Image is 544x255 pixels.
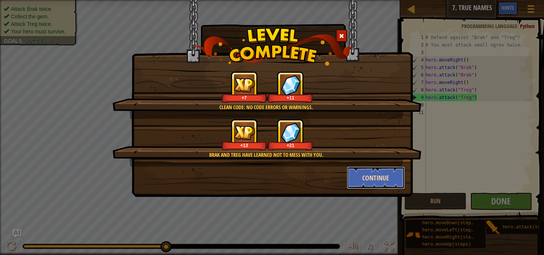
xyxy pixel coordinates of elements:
[281,122,301,143] img: reward_icon_gems.png
[281,75,301,95] img: reward_icon_gems.png
[223,142,265,148] div: +13
[347,166,405,189] button: Continue
[269,95,312,100] div: +11
[148,151,385,159] div: Brak and Treg have learned not to mess with you.
[192,28,352,66] img: level_complete.png
[223,95,265,100] div: +7
[148,103,385,111] div: Clean code: no code errors or warnings.
[234,125,255,140] img: reward_icon_xp.png
[269,142,312,148] div: +21
[234,78,255,92] img: reward_icon_xp.png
